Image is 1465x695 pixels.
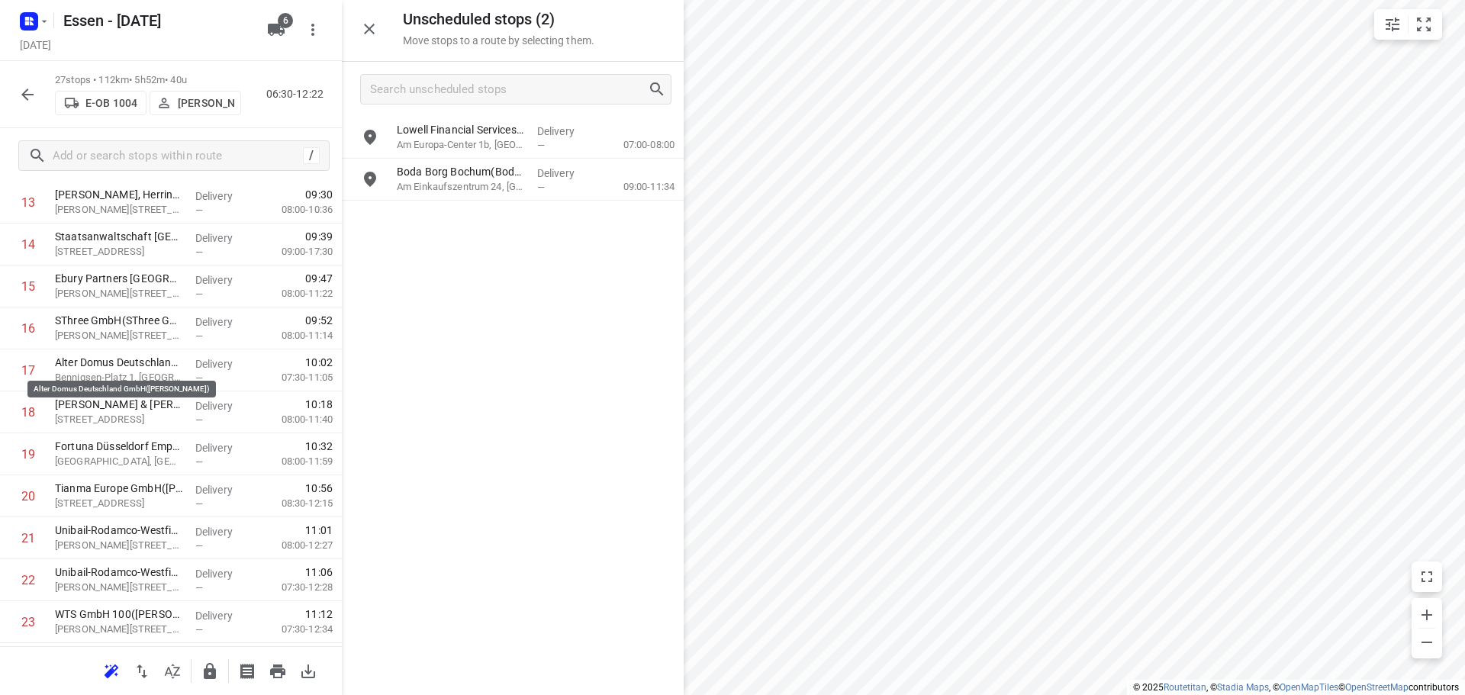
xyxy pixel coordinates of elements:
[257,370,333,385] p: 07:30-11:05
[195,230,252,246] p: Delivery
[195,188,252,204] p: Delivery
[127,663,157,677] span: Reverse route
[55,202,183,217] p: Heinrich-Heine-Allee 12, Düsseldorf
[55,355,183,370] p: Alter Domus Deutschland GmbH([PERSON_NAME])
[21,615,35,629] div: 23
[55,565,183,580] p: Unibail-Rodamco-Westfield Real Estate Management GmbH(Elvis Rizvanovic)
[537,166,594,181] p: Delivery
[403,11,594,28] h5: Unscheduled stops ( 2 )
[157,663,188,677] span: Sort by time window
[21,489,35,504] div: 20
[21,195,35,210] div: 13
[257,244,333,259] p: 09:00-17:30
[21,531,35,545] div: 21
[53,144,303,168] input: Add or search stops within route
[278,13,293,28] span: 6
[257,496,333,511] p: 08:30-12:15
[403,34,594,47] p: Move stops to a route by selecting them.
[55,244,183,259] p: Fritz-Roeber-Straße 2, Düsseldorf
[195,624,203,635] span: —
[537,140,545,151] span: —
[195,608,252,623] p: Delivery
[648,80,671,98] div: Search
[55,187,183,202] p: [PERSON_NAME], Herrington & Sutcliffe LLP([PERSON_NAME])
[1280,682,1338,693] a: OpenMapTiles
[1133,682,1459,693] li: © 2025 , © , © © contributors
[195,414,203,426] span: —
[55,328,183,343] p: Georg-Glock-Straße 14, Düsseldorf
[537,182,545,193] span: —
[195,246,203,258] span: —
[195,398,252,413] p: Delivery
[55,622,183,637] p: Klaus-Bungert-Straße 7, Düsseldorf
[195,440,252,455] p: Delivery
[298,14,328,45] button: More
[257,538,333,553] p: 08:00-12:27
[397,122,525,137] p: Lowell Financial Services GmbH(David Thomas)
[1164,682,1206,693] a: Routetitan
[195,272,252,288] p: Delivery
[55,580,183,595] p: Klaus-Bungert-Straße 1, Düsseldorf
[266,86,330,102] p: 06:30-12:22
[55,481,183,496] p: Tianma Europe GmbH(Jutta Große)
[599,179,675,195] p: 09:00-11:34
[257,202,333,217] p: 08:00-10:36
[305,607,333,622] span: 11:12
[55,229,183,244] p: Staatsanwaltschaft Düsseldorf(Venhorst)
[305,397,333,412] span: 10:18
[195,314,252,330] p: Delivery
[305,229,333,244] span: 09:39
[257,622,333,637] p: 07:30-12:34
[55,523,183,538] p: Unibail-Rodamco-Westfield Germany GmbH(Elvis Rizvanovic)
[21,363,35,378] div: 17
[305,523,333,538] span: 11:01
[1217,682,1269,693] a: Stadia Maps
[55,439,183,454] p: Fortuna Düsseldorf Empfang Eingang P7 / K6 / 2. Etage
[14,36,57,53] h5: Project date
[55,370,183,385] p: Bennigsen-Platz 1, [GEOGRAPHIC_DATA]
[293,663,324,677] span: Download route
[1377,9,1408,40] button: Map settings
[195,288,203,300] span: —
[262,663,293,677] span: Print route
[305,187,333,202] span: 09:30
[21,447,35,462] div: 19
[195,540,203,552] span: —
[1345,682,1409,693] a: OpenStreetMap
[195,566,252,581] p: Delivery
[55,73,241,88] p: 27 stops • 112km • 5h52m • 40u
[257,454,333,469] p: 08:00-11:59
[257,580,333,595] p: 07:30-12:28
[55,607,183,622] p: WTS GmbH 100(Katrin Hönemann)
[257,328,333,343] p: 08:00-11:14
[370,78,648,101] input: Search unscheduled stops
[55,412,183,427] p: Derendorfer Allee 6, Düsseldorf
[232,663,262,677] span: Print shipping labels
[21,237,35,252] div: 14
[305,439,333,454] span: 10:32
[1409,9,1439,40] button: Fit zoom
[257,286,333,301] p: 08:00-11:22
[305,313,333,328] span: 09:52
[305,355,333,370] span: 10:02
[55,538,183,553] p: Klaus-Bungert-Straße 1, Düsseldorf
[195,204,203,216] span: —
[305,481,333,496] span: 10:56
[96,663,127,677] span: Reoptimize route
[303,147,320,164] div: /
[195,582,203,594] span: —
[55,91,146,115] button: E-OB 1004
[85,97,137,109] p: E-OB 1004
[537,124,594,139] p: Delivery
[397,137,525,153] p: Am Europa-Center 1b, Essen
[21,279,35,294] div: 15
[261,14,291,45] button: 6
[57,8,255,33] h5: Rename
[195,524,252,539] p: Delivery
[195,356,252,372] p: Delivery
[55,286,183,301] p: Georg-Glock-Straße 3, Düsseldorf
[195,456,203,468] span: —
[599,137,675,153] p: 07:00-08:00
[397,179,525,195] p: Am Einkaufszentrum 24, Bochum
[195,656,225,687] button: Lock route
